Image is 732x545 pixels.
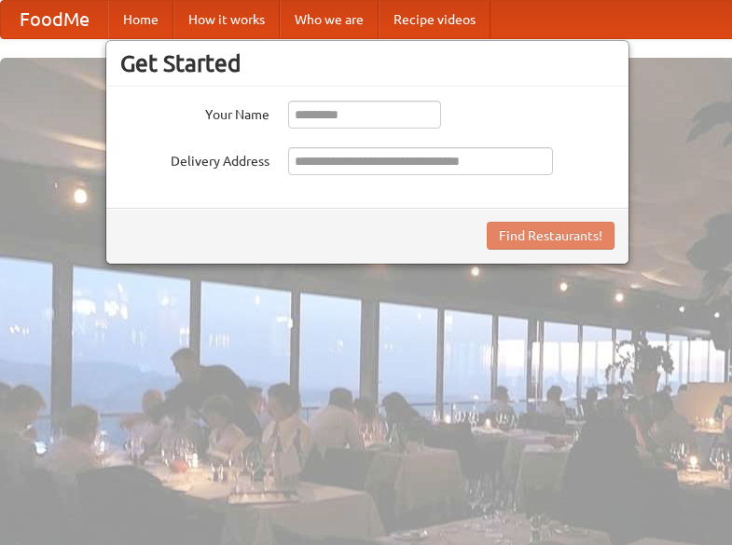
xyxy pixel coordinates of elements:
[108,1,173,38] a: Home
[120,49,615,77] h3: Get Started
[120,147,269,170] label: Delivery Address
[120,101,269,124] label: Your Name
[487,222,615,250] button: Find Restaurants!
[173,1,280,38] a: How it works
[1,1,108,38] a: FoodMe
[379,1,490,38] a: Recipe videos
[280,1,379,38] a: Who we are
